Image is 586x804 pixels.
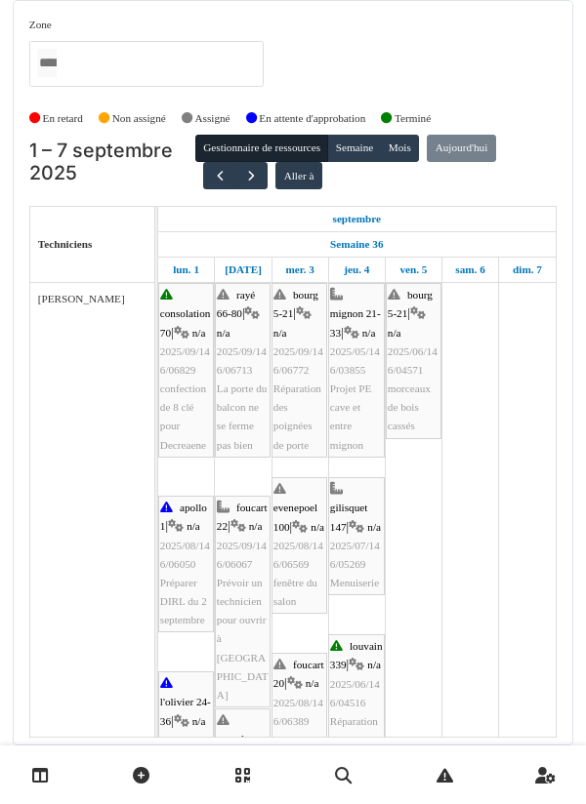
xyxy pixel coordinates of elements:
[217,733,250,763] span: progrès 287
[275,162,321,189] button: Aller à
[217,289,255,319] span: rayé 66-80
[367,659,381,670] span: n/a
[388,289,433,319] span: bourg 5-21
[362,327,376,339] span: n/a
[195,110,230,127] label: Assigné
[427,135,495,162] button: Aujourd'hui
[367,521,381,533] span: n/a
[273,327,287,339] span: n/a
[273,659,324,689] span: foucart 20
[450,258,489,282] a: 6 septembre 2025
[388,345,438,376] span: 2025/06/146/04571
[325,232,388,257] a: Semaine 36
[112,110,166,127] label: Non assigné
[160,734,210,764] span: 2025/08/146/06497
[38,293,125,304] span: [PERSON_NAME]
[220,258,267,282] a: 2 septembre 2025
[327,135,381,162] button: Semaine
[280,258,318,282] a: 3 septembre 2025
[273,540,323,570] span: 2025/08/146/06569
[160,345,210,376] span: 2025/09/146/06829
[273,345,323,376] span: 2025/09/146/06772
[217,382,268,451] span: La porte du balcon ne se ferme pas bien
[273,289,318,319] span: bourg 5-21
[160,307,211,338] span: consolation 70
[160,499,212,629] div: |
[388,327,401,339] span: n/a
[192,715,206,727] span: n/a
[187,520,200,532] span: n/a
[160,502,207,532] span: apollo 1
[217,499,269,704] div: |
[328,207,387,231] a: 1 septembre 2025
[388,286,439,436] div: |
[311,521,324,533] span: n/a
[330,640,383,670] span: louvain 339
[249,520,263,532] span: n/a
[380,135,419,162] button: Mois
[330,480,383,592] div: |
[330,502,368,532] span: gilisquet 147
[273,502,317,532] span: evenepoel 100
[160,577,207,625] span: Préparer DIRL du 2 septembre
[217,345,267,376] span: 2025/09/146/06713
[217,502,268,532] span: foucart 22
[160,286,212,455] div: |
[395,258,432,282] a: 5 septembre 2025
[235,162,268,190] button: Suivant
[330,382,372,451] span: Projet PE cave et entre mignon
[330,307,381,338] span: mignon 21-33
[388,382,431,431] span: morceaux de bois cassés
[217,540,267,570] span: 2025/09/146/06067
[330,637,383,749] div: |
[29,17,52,33] label: Zone
[160,540,210,570] span: 2025/08/146/06050
[43,110,83,127] label: En retard
[330,345,380,376] span: 2025/05/146/03855
[395,110,431,127] label: Terminé
[192,327,206,339] span: n/a
[273,697,323,727] span: 2025/08/146/06389
[160,382,206,451] span: confection de 8 clé pour Decreaene
[217,327,230,339] span: n/a
[273,577,317,607] span: fenêtre du salon
[330,678,380,708] span: 2025/06/146/04516
[29,140,195,185] h2: 1 – 7 septembre 2025
[508,258,547,282] a: 7 septembre 2025
[330,286,383,455] div: |
[273,382,321,451] span: Réparation des poignées de porte
[306,677,319,689] span: n/a
[217,286,269,455] div: |
[273,480,325,611] div: |
[273,286,325,455] div: |
[217,577,269,701] span: Prévoir un technicien pour ouvrir à [GEOGRAPHIC_DATA]
[37,49,57,77] input: Tous
[195,135,328,162] button: Gestionnaire de ressources
[38,238,93,250] span: Techniciens
[160,696,211,726] span: l'olivier 24-36
[259,110,365,127] label: En attente d'approbation
[203,162,235,190] button: Précédent
[330,540,380,570] span: 2025/07/146/05269
[168,258,204,282] a: 1 septembre 2025
[339,258,374,282] a: 4 septembre 2025
[330,715,378,745] span: Réparation châssis
[330,577,379,588] span: Menuiserie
